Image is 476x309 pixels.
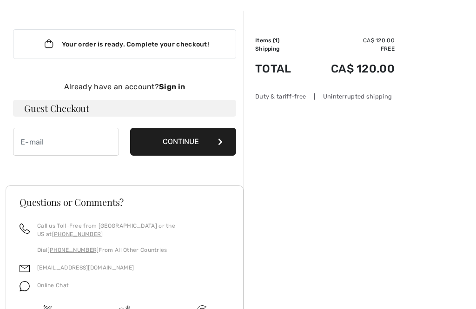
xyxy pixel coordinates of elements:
[159,82,185,91] strong: Sign in
[13,29,236,59] div: Your order is ready. Complete your checkout!
[305,45,395,53] td: Free
[255,45,305,53] td: Shipping
[305,36,395,45] td: CA$ 120.00
[37,264,134,271] a: [EMAIL_ADDRESS][DOMAIN_NAME]
[13,81,236,92] div: Already have an account?
[130,128,236,156] button: Continue
[255,53,305,85] td: Total
[47,247,99,253] a: [PHONE_NUMBER]
[37,222,230,238] p: Call us Toll-Free from [GEOGRAPHIC_DATA] or the US at
[20,263,30,274] img: email
[13,100,236,117] h3: Guest Checkout
[20,224,30,234] img: call
[37,246,230,254] p: Dial From All Other Countries
[13,128,119,156] input: E-mail
[37,282,69,289] span: Online Chat
[255,92,395,101] div: Duty & tariff-free | Uninterrupted shipping
[305,53,395,85] td: CA$ 120.00
[255,36,305,45] td: Items ( )
[20,281,30,291] img: chat
[275,37,278,44] span: 1
[20,197,230,207] h3: Questions or Comments?
[52,231,103,237] a: [PHONE_NUMBER]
